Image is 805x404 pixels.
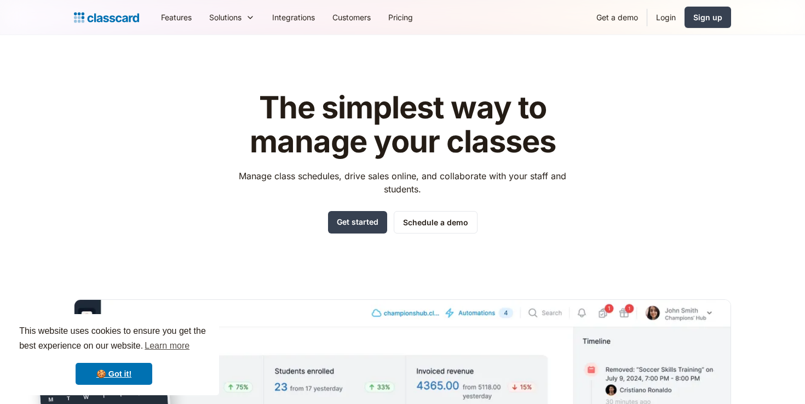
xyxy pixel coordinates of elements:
a: home [74,10,139,25]
a: Features [152,5,200,30]
a: Login [647,5,685,30]
div: Solutions [200,5,263,30]
span: This website uses cookies to ensure you get the best experience on our website. [19,325,209,354]
div: Solutions [209,12,242,23]
a: Schedule a demo [394,211,478,234]
p: Manage class schedules, drive sales online, and collaborate with your staff and students. [229,169,577,196]
a: Get started [328,211,387,234]
a: Sign up [685,7,731,28]
a: learn more about cookies [143,338,191,354]
a: Get a demo [588,5,647,30]
a: Customers [324,5,380,30]
a: Pricing [380,5,422,30]
div: Sign up [693,12,722,23]
div: cookieconsent [9,314,219,395]
a: Integrations [263,5,324,30]
h1: The simplest way to manage your classes [229,91,577,158]
a: dismiss cookie message [76,363,152,385]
